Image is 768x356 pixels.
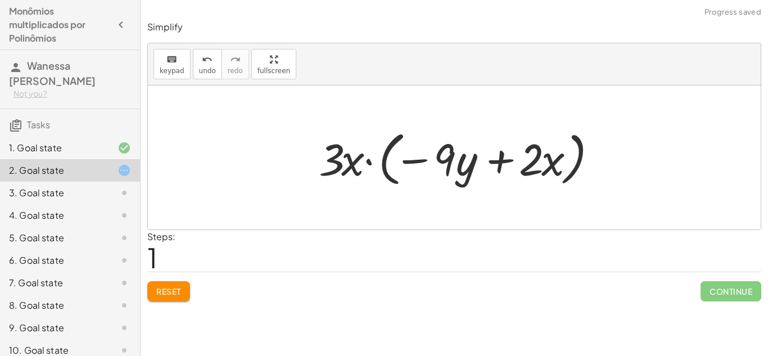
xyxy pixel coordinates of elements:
i: Task not started. [118,254,131,267]
p: Simplify [147,21,761,34]
span: 1 [147,240,157,274]
div: Not you? [13,88,131,100]
div: 7. Goal state [9,276,100,290]
label: Steps: [147,231,175,242]
div: 6. Goal state [9,254,100,267]
button: fullscreen [251,49,296,79]
i: Task finished and correct. [118,141,131,155]
button: keyboardkeypad [153,49,191,79]
i: Task not started. [118,299,131,312]
div: 5. Goal state [9,231,100,245]
div: 9. Goal state [9,321,100,335]
div: 2. Goal state [9,164,100,177]
button: undoundo [193,49,222,79]
span: Reset [156,286,181,296]
i: Task not started. [118,186,131,200]
span: keypad [160,67,184,75]
span: Tasks [27,119,50,130]
i: redo [230,53,241,66]
i: Task not started. [118,231,131,245]
i: Task started. [118,164,131,177]
i: Task not started. [118,276,131,290]
div: 3. Goal state [9,186,100,200]
button: Reset [147,281,190,301]
div: 8. Goal state [9,299,100,312]
i: Task not started. [118,209,131,222]
div: 1. Goal state [9,141,100,155]
i: Task not started. [118,321,131,335]
span: undo [199,67,216,75]
h4: Monômios multiplicados por Polinômios [9,4,111,45]
span: Wanessa [PERSON_NAME] [9,59,96,87]
button: redoredo [222,49,249,79]
span: redo [228,67,243,75]
span: Progress saved [704,7,761,18]
i: undo [202,53,213,66]
span: fullscreen [257,67,290,75]
div: 4. Goal state [9,209,100,222]
i: keyboard [166,53,177,66]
